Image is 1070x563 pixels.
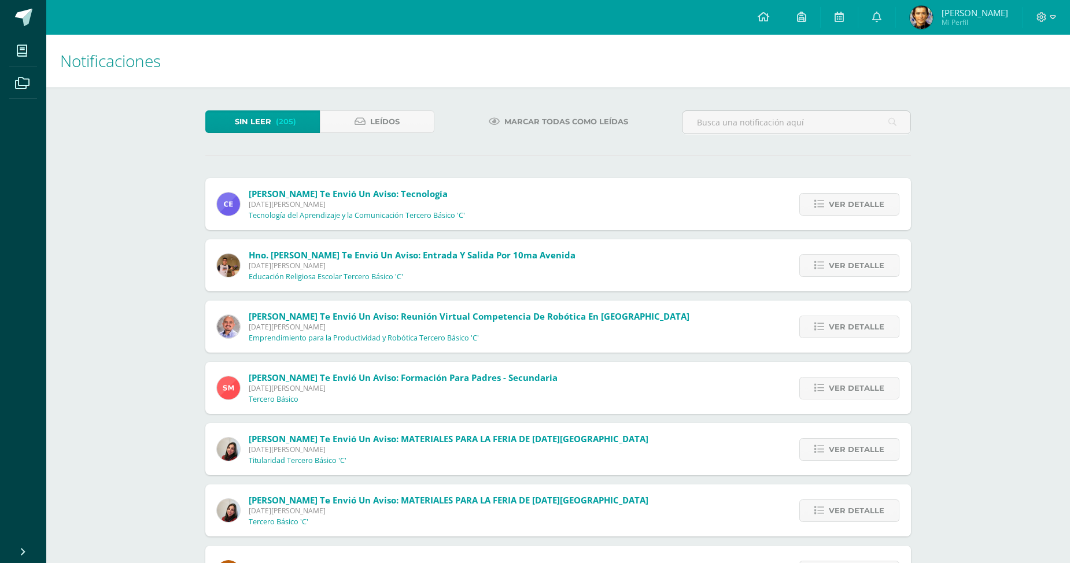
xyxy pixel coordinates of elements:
[249,261,575,271] span: [DATE][PERSON_NAME]
[249,456,346,465] p: Titularidad Tercero Básico 'C'
[249,517,308,527] p: Tercero Básico 'C'
[249,494,648,506] span: [PERSON_NAME] te envió un aviso: MATERIALES PARA LA FERIA DE [DATE][GEOGRAPHIC_DATA]
[249,395,298,404] p: Tercero Básico
[829,194,884,215] span: Ver detalle
[249,433,648,445] span: [PERSON_NAME] te envió un aviso: MATERIALES PARA LA FERIA DE [DATE][GEOGRAPHIC_DATA]
[370,111,400,132] span: Leídos
[829,377,884,399] span: Ver detalle
[249,272,403,281] p: Educación Religiosa Escolar Tercero Básico 'C'
[249,383,558,393] span: [DATE][PERSON_NAME]
[942,7,1008,18] span: [PERSON_NAME]
[235,111,271,132] span: Sin leer
[829,500,884,521] span: Ver detalle
[205,110,320,133] a: Sin leer(205)
[217,192,240,216] img: 7a51f661b91fc24d84d05607a94bba63.png
[249,445,648,454] span: [DATE][PERSON_NAME]
[249,249,575,261] span: Hno. [PERSON_NAME] te envió un aviso: Entrada y salida por 10ma avenida
[217,438,240,461] img: 82fee4d3dc6a1592674ec48585172ce7.png
[60,50,161,72] span: Notificaciones
[249,334,479,343] p: Emprendimiento para la Productividad y Robótica Tercero Básico 'C'
[249,310,689,322] span: [PERSON_NAME] te envió un aviso: Reunión virtual competencia de robótica en [GEOGRAPHIC_DATA]
[320,110,434,133] a: Leídos
[217,499,240,522] img: 82fee4d3dc6a1592674ec48585172ce7.png
[682,111,910,134] input: Busca una notificación aquí
[276,111,296,132] span: (205)
[829,255,884,276] span: Ver detalle
[249,322,689,332] span: [DATE][PERSON_NAME]
[829,316,884,338] span: Ver detalle
[249,372,558,383] span: [PERSON_NAME] te envió un aviso: Formación para padres - Secundaria
[249,211,465,220] p: Tecnología del Aprendizaje y la Comunicación Tercero Básico 'C'
[942,17,1008,27] span: Mi Perfil
[249,188,448,199] span: [PERSON_NAME] te envió un aviso: Tecnología
[910,6,933,29] img: e3bf7d55b26227694fee90e8500d2a72.png
[217,315,240,338] img: f4ddca51a09d81af1cee46ad6847c426.png
[249,199,465,209] span: [DATE][PERSON_NAME]
[217,376,240,399] img: a4c9654d905a1a01dc2161da199b9124.png
[829,439,884,460] span: Ver detalle
[504,111,628,132] span: Marcar todas como leídas
[217,254,240,277] img: fb77d4dd8f1c1b98edfade1d400ecbce.png
[249,506,648,516] span: [DATE][PERSON_NAME]
[474,110,643,133] a: Marcar todas como leídas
